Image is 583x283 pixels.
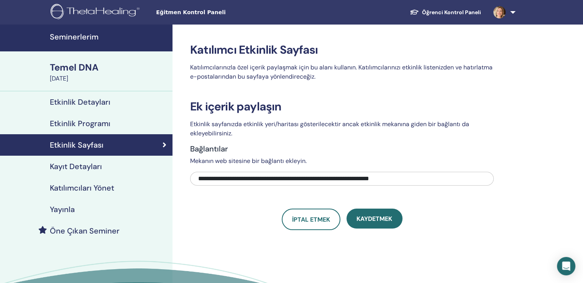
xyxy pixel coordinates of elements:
[50,97,110,107] font: Etkinlik Detayları
[190,42,318,57] font: Katılımcı Etkinlik Sayfası
[190,144,228,154] font: Bağlantılar
[190,120,469,137] font: Etkinlik sayfanızda etkinlik yeri/haritası gösterilecektir ancak etkinlik mekanına giden bir bağl...
[557,257,575,275] div: Intercom Messenger'ı açın
[50,161,102,171] font: Kayıt Detayları
[410,9,419,15] img: graduation-cap-white.svg
[50,140,103,150] font: Etkinlik Sayfası
[190,99,282,114] font: Ek içerik paylaşın
[190,157,307,165] font: Mekanın web sitesine bir bağlantı ekleyin.
[50,61,99,73] font: Temel DNA
[50,183,114,193] font: Katılımcıları Yönet
[404,5,487,20] a: Öğrenci Kontrol Paneli
[50,74,68,82] font: [DATE]
[50,118,110,128] font: Etkinlik Programı
[50,204,75,214] font: Yayınla
[422,9,481,16] font: Öğrenci Kontrol Paneli
[493,6,506,18] img: default.jpg
[156,9,225,15] font: Eğitmen Kontrol Paneli
[282,209,340,230] a: İptal etmek
[190,63,493,81] font: Katılımcılarınızla özel içerik paylaşmak için bu alanı kullanın. Katılımcılarınızı etkinlik liste...
[292,216,330,224] font: İptal etmek
[51,4,142,21] img: logo.png
[50,226,120,236] font: Öne Çıkan Seminer
[50,32,99,42] font: Seminerlerim
[347,209,402,229] button: Kaydetmek
[45,61,172,83] a: Temel DNA[DATE]
[356,215,392,223] font: Kaydetmek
